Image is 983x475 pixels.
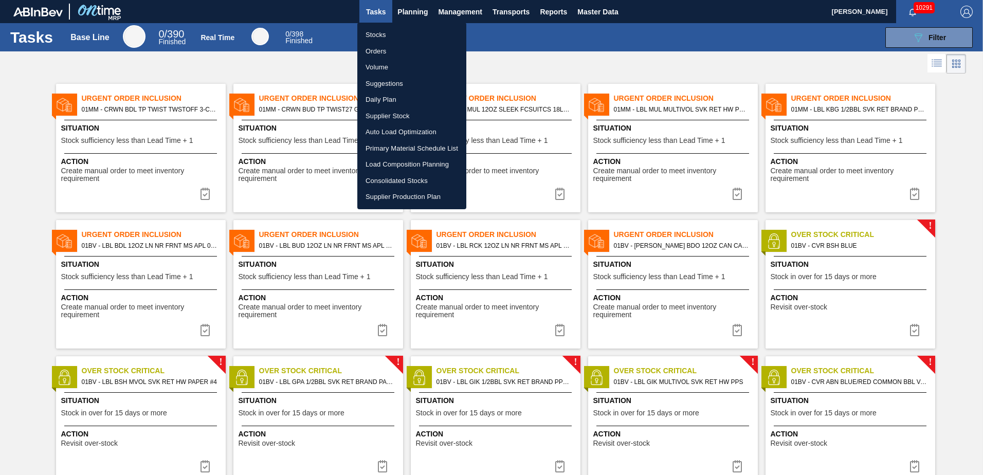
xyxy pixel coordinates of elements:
a: Primary Material Schedule List [357,140,466,157]
a: Suggestions [357,76,466,92]
a: Stocks [357,27,466,43]
a: Auto Load Optimization [357,124,466,140]
a: Orders [357,43,466,60]
a: Daily Plan [357,92,466,108]
a: Load Composition Planning [357,156,466,173]
a: Volume [357,59,466,76]
a: Supplier Production Plan [357,189,466,205]
a: Consolidated Stocks [357,173,466,189]
a: Supplier Stock [357,108,466,124]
